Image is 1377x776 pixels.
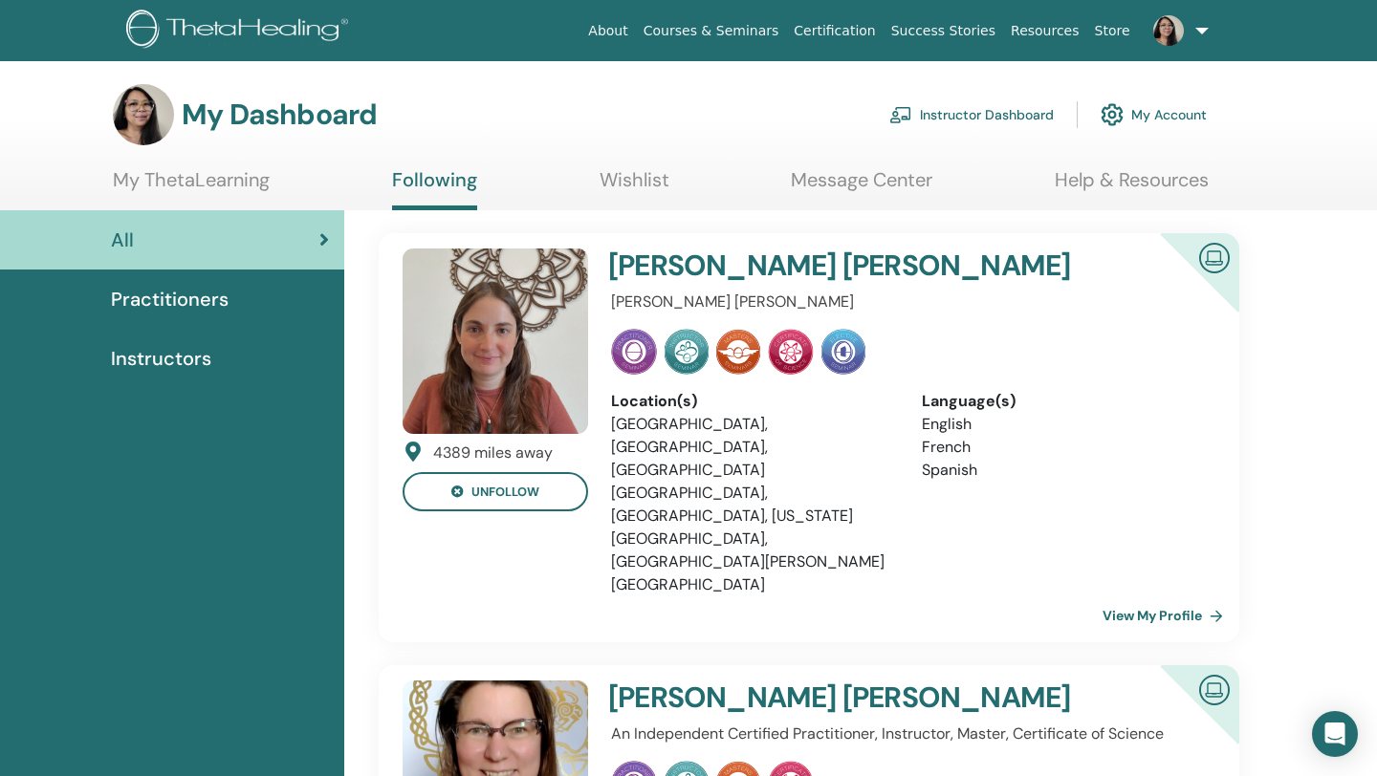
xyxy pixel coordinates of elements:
span: Instructors [111,344,211,373]
li: [GEOGRAPHIC_DATA], [GEOGRAPHIC_DATA], [GEOGRAPHIC_DATA] [611,413,893,482]
button: unfollow [403,472,588,511]
a: Help & Resources [1055,168,1209,205]
a: Certification [786,13,883,49]
img: Certified Online Instructor [1191,667,1237,710]
a: Courses & Seminars [636,13,787,49]
a: Store [1087,13,1138,49]
img: default.jpg [403,248,588,434]
img: cog.svg [1101,98,1124,131]
li: [GEOGRAPHIC_DATA], [GEOGRAPHIC_DATA][PERSON_NAME][GEOGRAPHIC_DATA] [611,528,893,596]
a: Message Center [791,168,932,205]
a: About [580,13,635,49]
li: Spanish [922,459,1204,482]
p: An Independent Certified Practitioner, Instructor, Master, Certificate of Science [611,722,1204,745]
li: French [922,436,1204,459]
a: My Account [1101,94,1207,136]
div: Certified Online Instructor [1129,665,1239,775]
div: Location(s) [611,390,893,413]
a: Resources [1003,13,1087,49]
img: logo.png [126,10,355,53]
h4: [PERSON_NAME] [PERSON_NAME] [608,680,1104,715]
div: Certified Online Instructor [1129,233,1239,343]
a: Instructor Dashboard [889,94,1054,136]
img: Certified Online Instructor [1191,235,1237,278]
span: All [111,226,134,254]
a: Following [392,168,477,210]
div: 4389 miles away [433,442,553,464]
div: Language(s) [922,390,1204,413]
img: default.jpg [1153,15,1184,46]
h4: [PERSON_NAME] [PERSON_NAME] [608,248,1104,283]
h3: My Dashboard [182,97,377,132]
li: [GEOGRAPHIC_DATA], [GEOGRAPHIC_DATA], [US_STATE] [611,482,893,528]
img: chalkboard-teacher.svg [889,106,912,123]
div: Open Intercom Messenger [1312,711,1358,757]
a: My ThetaLearning [113,168,270,205]
a: View My Profile [1103,596,1231,635]
a: Success Stories [884,13,1003,49]
img: default.jpg [113,84,174,145]
p: [PERSON_NAME] [PERSON_NAME] [611,291,1204,313]
li: English [922,413,1204,436]
a: Wishlist [600,168,669,205]
span: Practitioners [111,285,229,313]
